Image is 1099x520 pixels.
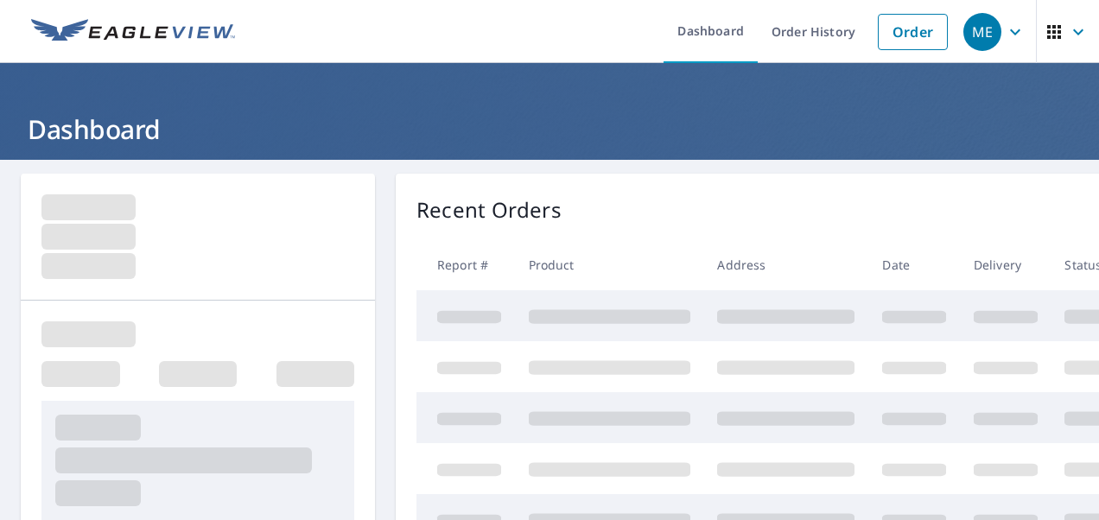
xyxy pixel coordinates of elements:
a: Order [878,14,948,50]
div: ME [963,13,1001,51]
th: Report # [416,239,515,290]
p: Recent Orders [416,194,562,225]
img: EV Logo [31,19,235,45]
th: Product [515,239,704,290]
th: Address [703,239,868,290]
th: Date [868,239,960,290]
th: Delivery [960,239,1051,290]
h1: Dashboard [21,111,1078,147]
